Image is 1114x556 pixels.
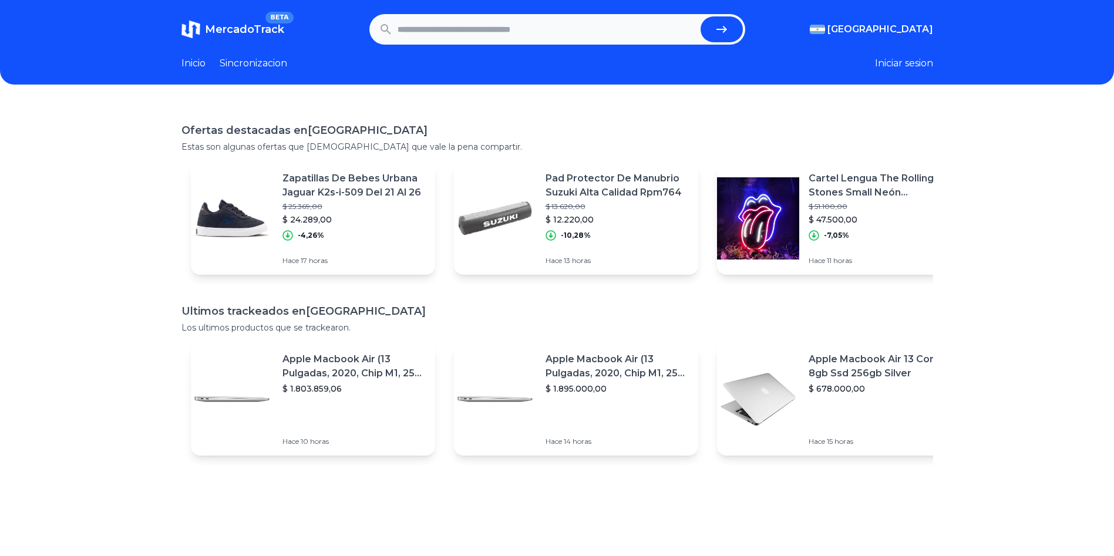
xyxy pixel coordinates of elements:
[454,177,536,260] img: Featured image
[717,162,961,275] a: Featured imageCartel Lengua The Rolling Stones Small Neón Led/deco/ Hogar$ 51.100,00$ 47.500,00-7...
[875,56,933,70] button: Iniciar sesion
[282,256,426,265] p: Hace 17 horas
[717,358,799,440] img: Featured image
[191,358,273,440] img: Featured image
[810,22,933,36] button: [GEOGRAPHIC_DATA]
[717,343,961,456] a: Featured imageApple Macbook Air 13 Core I5 8gb Ssd 256gb Silver$ 678.000,00Hace 15 horas
[265,12,293,23] span: BETA
[282,352,426,380] p: Apple Macbook Air (13 Pulgadas, 2020, Chip M1, 256 Gb De Ssd, 8 Gb De Ram) - Plata
[809,437,952,446] p: Hace 15 horas
[454,162,698,275] a: Featured imagePad Protector De Manubrio Suzuki Alta Calidad Rpm764$ 13.620,00$ 12.220,00-10,28%Ha...
[282,214,426,225] p: $ 24.289,00
[181,141,933,153] p: Estas son algunas ofertas que [DEMOGRAPHIC_DATA] que vale la pena compartir.
[809,383,952,395] p: $ 678.000,00
[809,352,952,380] p: Apple Macbook Air 13 Core I5 8gb Ssd 256gb Silver
[282,383,426,395] p: $ 1.803.859,06
[809,202,952,211] p: $ 51.100,00
[220,56,287,70] a: Sincronizacion
[717,177,799,260] img: Featured image
[191,162,435,275] a: Featured imageZapatillas De Bebes Urbana Jaguar K2s-i-509 Del 21 Al 26$ 25.369,00$ 24.289,00-4,26...
[181,20,284,39] a: MercadoTrackBETA
[546,214,689,225] p: $ 12.220,00
[282,171,426,200] p: Zapatillas De Bebes Urbana Jaguar K2s-i-509 Del 21 Al 26
[546,383,689,395] p: $ 1.895.000,00
[205,23,284,36] span: MercadoTrack
[824,231,849,240] p: -7,05%
[546,202,689,211] p: $ 13.620,00
[810,25,825,34] img: Argentina
[181,56,206,70] a: Inicio
[809,171,952,200] p: Cartel Lengua The Rolling Stones Small Neón Led/deco/ Hogar
[561,231,591,240] p: -10,28%
[546,437,689,446] p: Hace 14 horas
[809,214,952,225] p: $ 47.500,00
[181,122,933,139] h1: Ofertas destacadas en [GEOGRAPHIC_DATA]
[298,231,324,240] p: -4,26%
[809,256,952,265] p: Hace 11 horas
[191,343,435,456] a: Featured imageApple Macbook Air (13 Pulgadas, 2020, Chip M1, 256 Gb De Ssd, 8 Gb De Ram) - Plata$...
[282,437,426,446] p: Hace 10 horas
[191,177,273,260] img: Featured image
[454,343,698,456] a: Featured imageApple Macbook Air (13 Pulgadas, 2020, Chip M1, 256 Gb De Ssd, 8 Gb De Ram) - Plata$...
[546,171,689,200] p: Pad Protector De Manubrio Suzuki Alta Calidad Rpm764
[454,358,536,440] img: Featured image
[181,303,933,319] h1: Ultimos trackeados en [GEOGRAPHIC_DATA]
[827,22,933,36] span: [GEOGRAPHIC_DATA]
[181,322,933,333] p: Los ultimos productos que se trackearon.
[181,20,200,39] img: MercadoTrack
[546,256,689,265] p: Hace 13 horas
[282,202,426,211] p: $ 25.369,00
[546,352,689,380] p: Apple Macbook Air (13 Pulgadas, 2020, Chip M1, 256 Gb De Ssd, 8 Gb De Ram) - Plata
